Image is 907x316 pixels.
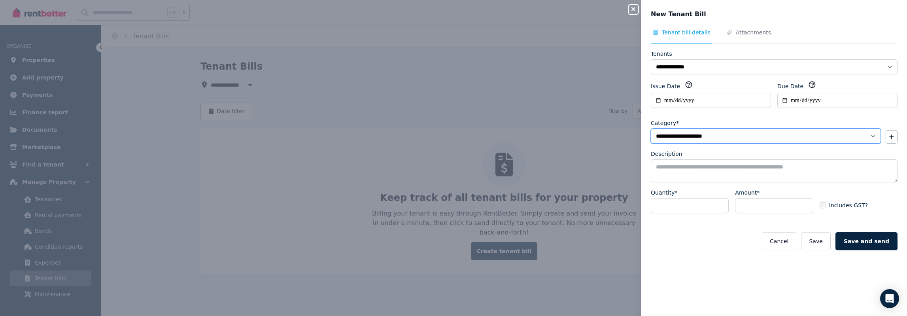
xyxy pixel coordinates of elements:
[662,28,710,36] span: Tenant bill details
[651,82,680,90] label: Issue Date
[651,119,679,127] label: Category*
[801,232,830,250] button: Save
[651,28,898,44] nav: Tabs
[651,9,706,19] span: New Tenant Bill
[880,289,899,308] div: Open Intercom Messenger
[651,189,678,197] label: Quantity*
[762,232,796,250] button: Cancel
[829,201,868,209] span: Includes GST?
[777,82,803,90] label: Due Date
[651,150,682,158] label: Description
[735,189,760,197] label: Amount*
[820,202,826,208] input: Includes GST?
[835,232,898,250] button: Save and send
[736,28,771,36] span: Attachments
[651,50,672,58] label: Tenants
